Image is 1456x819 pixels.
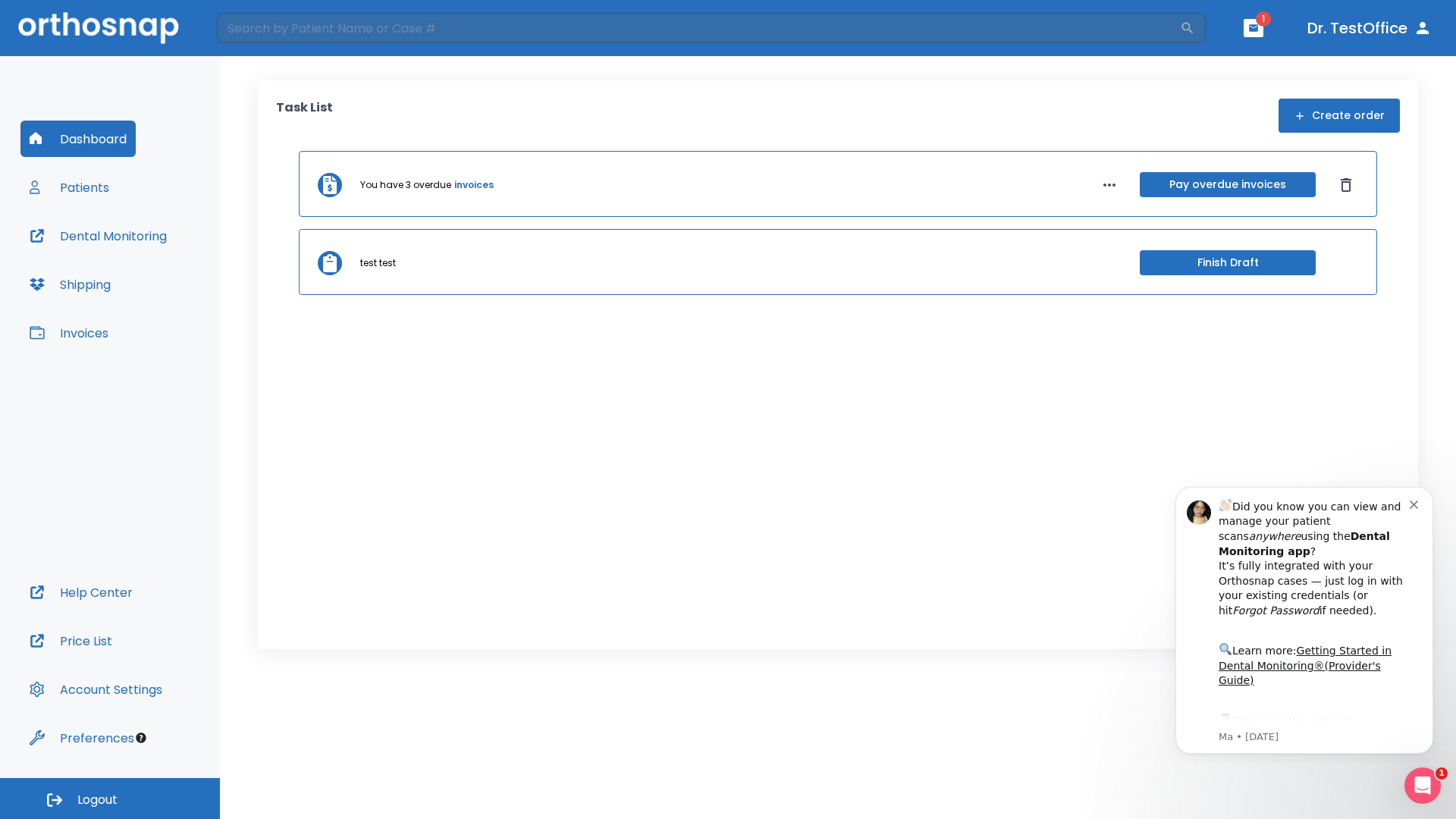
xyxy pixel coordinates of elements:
[20,623,121,659] button: Price List
[1279,99,1400,133] button: Create order
[20,574,142,610] button: Help Center
[77,792,118,808] span: Logout
[134,731,148,745] div: Tooltip anchor
[66,257,257,271] p: Message from Ma, sent 5w ago
[454,178,494,192] a: invoices
[1436,767,1448,780] span: 1
[257,24,269,36] button: Dismiss notification
[276,99,333,133] p: Task List
[1256,11,1271,27] span: 1
[20,121,136,157] button: Dashboard
[1153,473,1456,763] iframe: Intercom notifications message
[66,238,257,315] div: Download the app: | ​ Let us know if you need help getting started!
[217,13,1180,43] input: Search by Patient Name or Case #
[1140,172,1316,197] button: Pay overdue invoices
[1140,250,1316,275] button: Finish Draft
[66,242,201,269] a: App Store
[20,218,176,254] button: Dental Monitoring
[360,256,396,270] p: test test
[18,12,179,43] img: Orthosnap
[360,178,451,192] p: You have 3 overdue
[20,266,120,303] button: Shipping
[1301,14,1438,42] button: Dr. TestOffice
[1404,767,1441,804] iframe: Intercom live chat
[20,315,118,351] button: Invoices
[20,720,143,756] button: Preferences
[20,169,118,206] button: Patients
[20,671,171,708] button: Account Settings
[1334,173,1358,197] button: Dismiss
